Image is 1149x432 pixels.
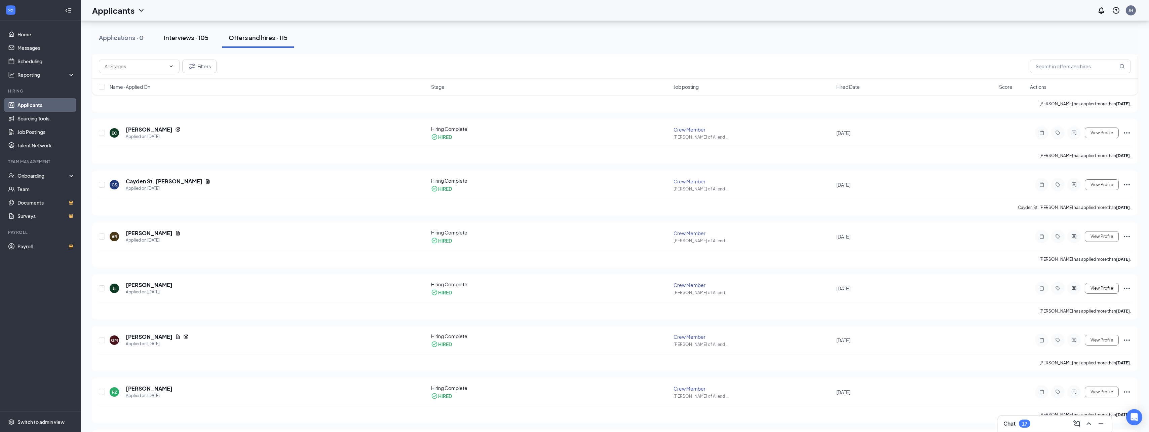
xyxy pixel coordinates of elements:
svg: ActiveChat [1070,286,1078,291]
div: Interviews · 105 [164,33,208,42]
span: Actions [1030,83,1046,90]
div: GM [111,337,118,343]
button: View Profile [1085,231,1119,242]
span: Hired Date [836,83,860,90]
svg: Notifications [1097,6,1105,14]
h5: [PERSON_NAME] [126,126,173,133]
div: Hiring Complete [431,385,669,391]
div: Open Intercom Messenger [1126,409,1142,425]
div: Crew Member [674,333,832,340]
a: Job Postings [17,125,75,139]
div: RZ [112,389,117,395]
svg: Collapse [65,7,72,14]
svg: ActiveChat [1070,337,1078,343]
div: [PERSON_NAME] of Allend ... [674,186,832,192]
h5: [PERSON_NAME] [126,229,173,237]
p: [PERSON_NAME] has applied more than . [1039,308,1131,314]
svg: Note [1038,389,1046,395]
svg: Ellipses [1123,284,1131,292]
b: [DATE] [1116,257,1130,262]
svg: Ellipses [1123,129,1131,137]
span: Stage [431,83,445,90]
span: [DATE] [836,389,850,395]
div: Switch to admin view [17,419,65,425]
svg: MagnifyingGlass [1119,64,1125,69]
div: EC [112,130,117,136]
svg: Tag [1054,130,1062,136]
span: Job posting [674,83,699,90]
svg: Ellipses [1123,388,1131,396]
svg: Ellipses [1123,181,1131,189]
b: [DATE] [1116,153,1130,158]
svg: Minimize [1097,420,1105,428]
svg: QuestionInfo [1112,6,1120,14]
span: [DATE] [836,285,850,291]
a: Sourcing Tools [17,112,75,125]
h5: Cayden St. [PERSON_NAME] [126,178,202,185]
svg: ChevronDown [137,6,145,14]
button: Minimize [1096,418,1106,429]
div: HIRED [438,289,452,296]
button: View Profile [1085,179,1119,190]
svg: CheckmarkCircle [431,393,438,399]
div: Applied on [DATE] [126,340,189,347]
span: [DATE] [836,233,850,240]
div: Applied on [DATE] [126,392,173,399]
span: View Profile [1090,182,1113,187]
div: Applied on [DATE] [126,185,210,192]
svg: Tag [1054,286,1062,291]
h1: Applicants [92,5,135,16]
svg: ActiveChat [1070,182,1078,187]
svg: CheckmarkCircle [431,341,438,348]
svg: Analysis [8,71,15,78]
input: Search in offers and hires [1030,60,1131,73]
button: View Profile [1085,335,1119,346]
div: JH [1128,7,1133,13]
div: HIRED [438,134,452,140]
p: [PERSON_NAME] has applied more than . [1039,153,1131,158]
svg: Note [1038,182,1046,187]
div: Offers and hires · 115 [229,33,288,42]
span: View Profile [1090,338,1113,343]
b: [DATE] [1116,205,1130,210]
svg: CheckmarkCircle [431,289,438,296]
h3: Chat [1003,420,1016,427]
div: [PERSON_NAME] of Allend ... [674,134,832,140]
svg: Document [205,179,210,184]
div: HIRED [438,237,452,244]
div: HIRED [438,393,452,399]
div: [PERSON_NAME] of Allend ... [674,238,832,244]
svg: ComposeMessage [1073,420,1081,428]
div: AR [112,234,117,240]
svg: Reapply [183,334,189,339]
div: Payroll [8,229,74,235]
button: View Profile [1085,283,1119,294]
div: Crew Member [674,126,832,133]
a: Home [17,28,75,41]
p: [PERSON_NAME] has applied more than . [1039,412,1131,418]
div: Onboarding [17,172,69,179]
p: Cayden St. [PERSON_NAME] has applied more than . [1018,205,1131,210]
h5: [PERSON_NAME] [126,385,173,392]
div: [PERSON_NAME] of Allend ... [674,290,832,295]
div: CS [112,182,117,188]
b: [DATE] [1116,360,1130,365]
a: Applicants [17,98,75,112]
div: Crew Member [674,178,832,185]
input: All Stages [105,63,166,70]
svg: CheckmarkCircle [431,134,438,140]
svg: Tag [1054,182,1062,187]
div: Applications · 0 [99,33,144,42]
svg: CheckmarkCircle [431,237,438,244]
button: ComposeMessage [1071,418,1082,429]
div: Applied on [DATE] [126,133,181,140]
a: Scheduling [17,55,75,68]
div: HIRED [438,185,452,192]
svg: CheckmarkCircle [431,185,438,192]
svg: ChevronUp [1085,420,1093,428]
a: Team [17,182,75,196]
div: Team Management [8,159,74,165]
svg: Reapply [175,127,181,132]
b: [DATE] [1116,309,1130,314]
svg: Note [1038,337,1046,343]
